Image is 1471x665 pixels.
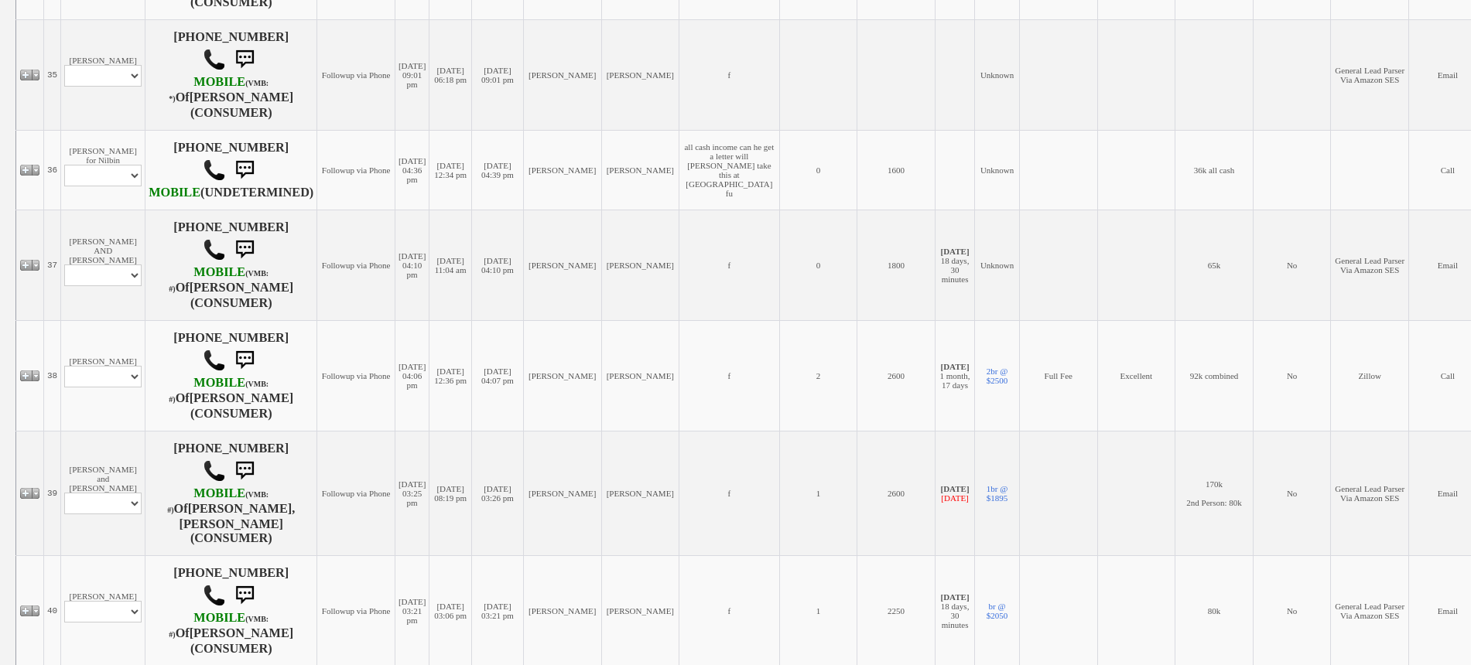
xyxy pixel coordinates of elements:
[857,130,936,210] td: 1600
[149,30,313,120] h4: [PHONE_NUMBER] Of (CONSUMER)
[1019,320,1097,431] td: Full Fee
[429,320,472,431] td: [DATE] 12:36 pm
[193,611,245,625] font: MOBILE
[679,130,779,210] td: all cash income can he get a letter will [PERSON_NAME] take this at [GEOGRAPHIC_DATA] fu
[169,75,269,104] b: Verizon Wireless
[1175,431,1254,555] td: 170k 2nd Person: 80k
[601,320,679,431] td: [PERSON_NAME]
[229,155,260,186] img: sms.png
[190,281,294,295] b: [PERSON_NAME]
[317,320,395,431] td: Followup via Phone
[779,130,857,210] td: 0
[975,19,1020,130] td: Unknown
[193,376,245,390] font: MOBILE
[203,349,226,372] img: call.png
[203,459,226,483] img: call.png
[193,486,245,500] font: MOBILE
[1175,320,1254,431] td: 92k combined
[679,210,779,320] td: f
[987,602,1008,620] a: br @ $2050
[1331,210,1409,320] td: General Lead Parser Via Amazon SES
[149,186,200,199] b: Dish Wireless, LLC
[167,486,269,516] b: T-Mobile USA, Inc.
[61,320,145,431] td: [PERSON_NAME]
[169,79,269,103] font: (VMB: *)
[1331,19,1409,130] td: General Lead Parser Via Amazon SES
[169,376,269,405] b: T-Mobile USA, Inc.
[1331,320,1409,431] td: Zillow
[941,484,970,493] b: [DATE]
[149,186,200,199] font: MOBILE
[779,210,857,320] td: 0
[1253,210,1331,320] td: No
[471,210,523,320] td: [DATE] 04:10 pm
[190,90,294,104] b: [PERSON_NAME]
[169,615,269,639] font: (VMB: #)
[935,210,974,320] td: 18 days, 30 minutes
[1331,431,1409,555] td: General Lead Parser Via Amazon SES
[229,580,260,611] img: sms.png
[679,431,779,555] td: f
[523,210,601,320] td: [PERSON_NAME]
[523,431,601,555] td: [PERSON_NAME]
[857,210,936,320] td: 1800
[601,19,679,130] td: [PERSON_NAME]
[471,130,523,210] td: [DATE] 04:39 pm
[395,210,429,320] td: [DATE] 04:10 pm
[975,210,1020,320] td: Unknown
[779,320,857,431] td: 2
[317,130,395,210] td: Followup via Phone
[317,210,395,320] td: Followup via Phone
[941,493,968,503] font: [DATE]
[229,234,260,265] img: sms.png
[229,345,260,376] img: sms.png
[169,380,269,404] font: (VMB: #)
[1175,130,1254,210] td: 36k all cash
[395,130,429,210] td: [DATE] 04:36 pm
[1175,210,1254,320] td: 65k
[229,44,260,75] img: sms.png
[61,210,145,320] td: [PERSON_NAME] AND [PERSON_NAME]
[941,247,970,256] b: [DATE]
[429,210,472,320] td: [DATE] 11:04 am
[429,431,472,555] td: [DATE] 08:19 pm
[193,75,245,89] font: MOBILE
[149,141,313,199] h4: [PHONE_NUMBER] (UNDETERMINED)
[601,431,679,555] td: [PERSON_NAME]
[395,19,429,130] td: [DATE] 09:01 pm
[941,592,970,602] b: [DATE]
[149,331,313,421] h4: [PHONE_NUMBER] Of (CONSUMER)
[149,566,313,656] h4: [PHONE_NUMBER] Of (CONSUMER)
[429,19,472,130] td: [DATE] 06:18 pm
[44,320,61,431] td: 38
[857,320,936,431] td: 2600
[203,584,226,607] img: call.png
[44,19,61,130] td: 35
[679,320,779,431] td: f
[395,431,429,555] td: [DATE] 03:25 pm
[44,210,61,320] td: 37
[975,130,1020,210] td: Unknown
[395,320,429,431] td: [DATE] 04:06 pm
[203,159,226,182] img: call.png
[779,431,857,555] td: 1
[471,320,523,431] td: [DATE] 04:07 pm
[44,431,61,555] td: 39
[190,626,294,640] b: [PERSON_NAME]
[61,130,145,210] td: [PERSON_NAME] for Nilbin
[179,502,295,531] b: [PERSON_NAME],[PERSON_NAME]
[941,362,970,371] b: [DATE]
[190,391,294,405] b: [PERSON_NAME]
[169,269,269,293] font: (VMB: #)
[149,442,313,545] h4: [PHONE_NUMBER] Of (CONSUMER)
[523,19,601,130] td: [PERSON_NAME]
[1253,320,1331,431] td: No
[601,210,679,320] td: [PERSON_NAME]
[935,320,974,431] td: 1 month, 17 days
[61,431,145,555] td: [PERSON_NAME] and [PERSON_NAME]
[1253,431,1331,555] td: No
[429,130,472,210] td: [DATE] 12:34 pm
[193,265,245,279] font: MOBILE
[601,130,679,210] td: [PERSON_NAME]
[167,490,269,514] font: (VMB: #)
